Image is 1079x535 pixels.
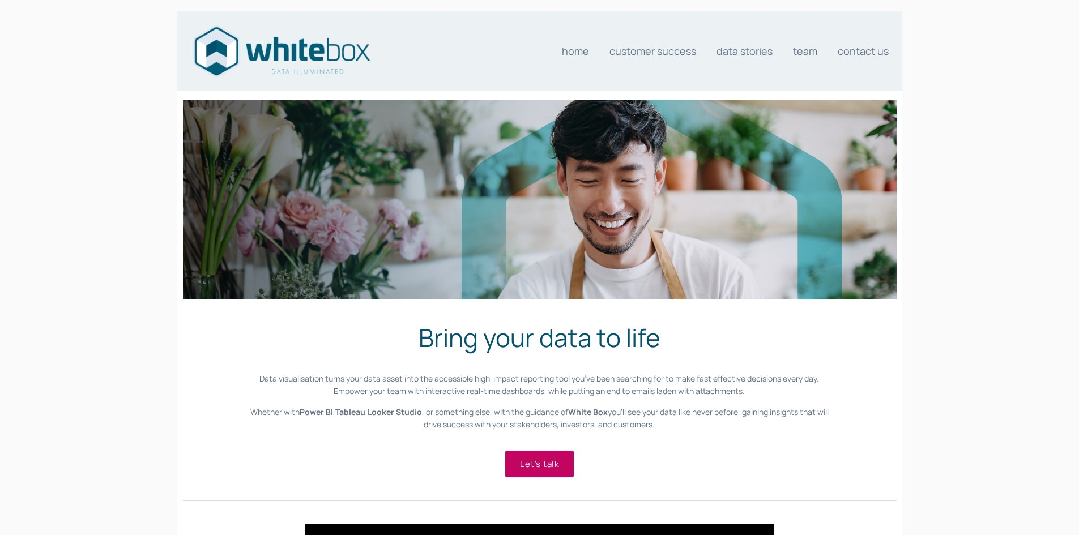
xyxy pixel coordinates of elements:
a: Home [562,40,589,62]
a: Let’s talk [505,451,574,477]
strong: Power BI [300,406,333,417]
img: Data consultants [191,23,372,79]
a: Data stories [717,40,773,62]
strong: Looker Studio [368,406,422,417]
a: Contact us [838,40,889,62]
h1: Bring your data to life [244,319,835,356]
p: Whether with , , , or something else, with the guidance of you’ll see your data like never before... [244,406,835,431]
a: Team [793,40,817,62]
strong: Tableau [335,406,365,417]
a: Customer Success [609,40,696,62]
p: Data visualisation turns your data asset into the accessible high-impact reporting tool you’ve be... [244,373,835,398]
strong: White Box [568,406,608,417]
